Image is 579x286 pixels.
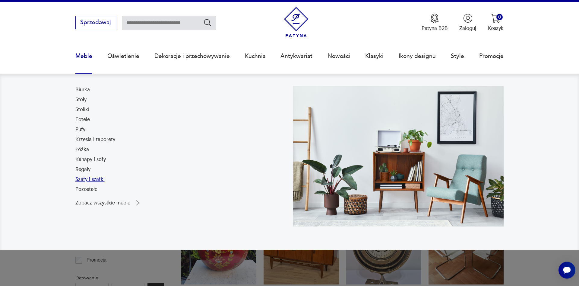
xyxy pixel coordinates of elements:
a: Ikony designu [399,42,436,70]
img: Patyna - sklep z meblami i dekoracjami vintage [281,7,312,37]
img: Ikona koszyka [491,14,500,23]
a: Zobacz wszystkie meble [75,199,141,207]
a: Kanapy i sofy [75,156,106,163]
img: Ikonka użytkownika [463,14,473,23]
a: Nowości [327,42,350,70]
a: Dekoracje i przechowywanie [154,42,230,70]
a: Fotele [75,116,90,123]
a: Oświetlenie [107,42,139,70]
button: Sprzedawaj [75,16,116,29]
a: Pufy [75,126,85,133]
img: 969d9116629659dbb0bd4e745da535dc.jpg [293,86,504,227]
a: Krzesła i taborety [75,136,115,143]
a: Antykwariat [280,42,312,70]
a: Regały [75,166,90,173]
button: Patyna B2B [422,14,448,32]
a: Stoliki [75,106,89,113]
iframe: Smartsupp widget button [558,262,575,279]
p: Zobacz wszystkie meble [75,201,130,205]
button: Szukaj [203,18,212,27]
a: Klasyki [365,42,384,70]
a: Pozostałe [75,186,97,193]
p: Zaloguj [459,25,476,32]
button: 0Koszyk [488,14,504,32]
a: Meble [75,42,92,70]
a: Sprzedawaj [75,21,116,25]
a: Biurka [75,86,90,93]
a: Ikona medaluPatyna B2B [422,14,448,32]
p: Koszyk [488,25,504,32]
a: Stoły [75,96,87,103]
a: Promocje [479,42,504,70]
a: Łóżka [75,146,89,153]
div: 0 [496,14,503,20]
a: Szafy i szafki [75,176,105,183]
button: Zaloguj [459,14,476,32]
a: Kuchnia [245,42,266,70]
img: Ikona medalu [430,14,439,23]
p: Patyna B2B [422,25,448,32]
a: Style [451,42,464,70]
